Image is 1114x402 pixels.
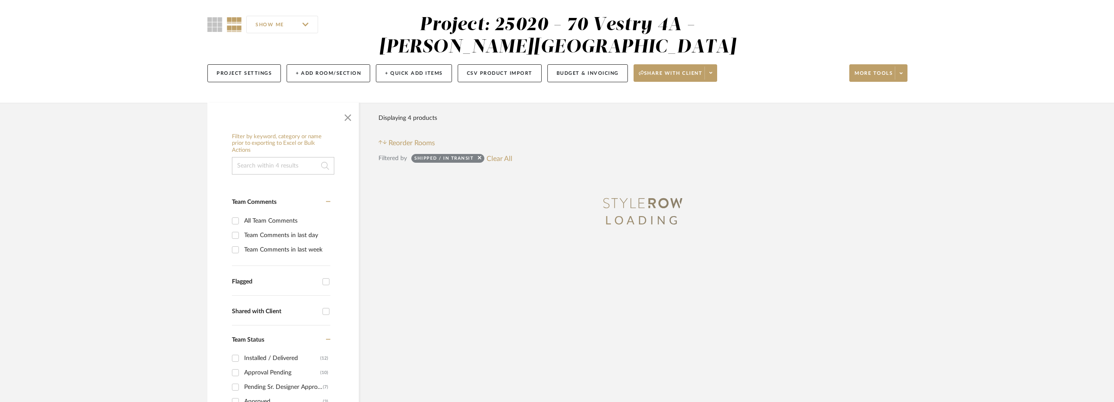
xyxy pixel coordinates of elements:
div: Filtered by [378,154,407,163]
div: Team Comments in last week [244,243,328,257]
button: More tools [849,64,907,82]
input: Search within 4 results [232,157,334,175]
button: Clear All [487,153,512,164]
div: Displaying 4 products [378,109,437,127]
div: (12) [320,351,328,365]
span: Team Comments [232,199,277,205]
div: Project: 25020 - 70 Vestry 4A - [PERSON_NAME][GEOGRAPHIC_DATA] [379,16,736,56]
div: Shared with Client [232,308,318,315]
div: Team Comments in last day [244,228,328,242]
div: Pending Sr. Designer Approval [244,380,323,394]
div: Installed / Delivered [244,351,320,365]
button: Share with client [634,64,718,82]
div: (10) [320,366,328,380]
div: Shipped / In Transit [414,155,473,164]
button: Close [339,107,357,125]
button: Reorder Rooms [378,138,435,148]
span: Team Status [232,337,264,343]
button: Budget & Invoicing [547,64,628,82]
div: Flagged [232,278,318,286]
div: Approval Pending [244,366,320,380]
h6: Filter by keyword, category or name prior to exporting to Excel or Bulk Actions [232,133,334,154]
div: (7) [323,380,328,394]
span: Reorder Rooms [389,138,435,148]
button: + Add Room/Section [287,64,370,82]
span: LOADING [605,215,680,227]
button: CSV Product Import [458,64,542,82]
div: All Team Comments [244,214,328,228]
span: More tools [855,70,893,83]
button: + Quick Add Items [376,64,452,82]
span: Share with client [639,70,703,83]
button: Project Settings [207,64,281,82]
